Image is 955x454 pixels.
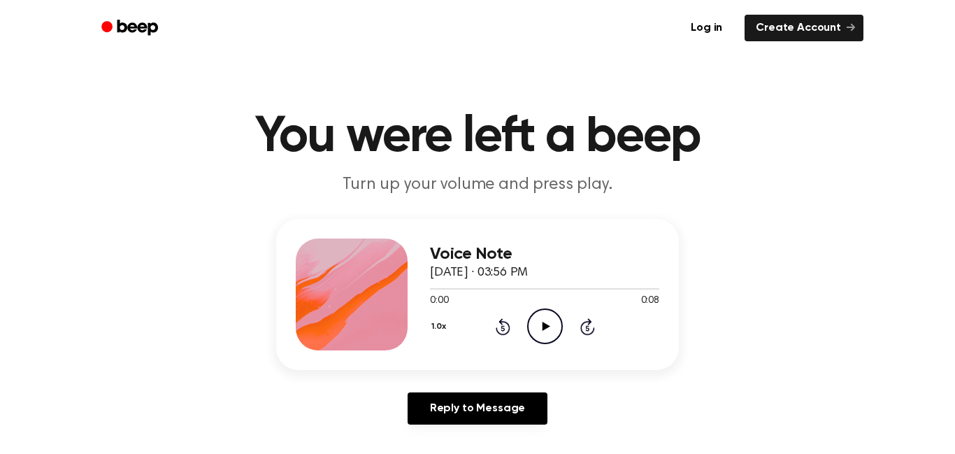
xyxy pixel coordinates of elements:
a: Beep [92,15,171,42]
span: 0:00 [430,294,448,308]
p: Turn up your volume and press play. [209,173,746,197]
a: Log in [677,12,736,44]
button: 1.0x [430,315,451,339]
h1: You were left a beep [120,112,835,162]
h3: Voice Note [430,245,659,264]
span: 0:08 [641,294,659,308]
a: Create Account [745,15,863,41]
a: Reply to Message [408,392,547,425]
span: [DATE] · 03:56 PM [430,267,528,279]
